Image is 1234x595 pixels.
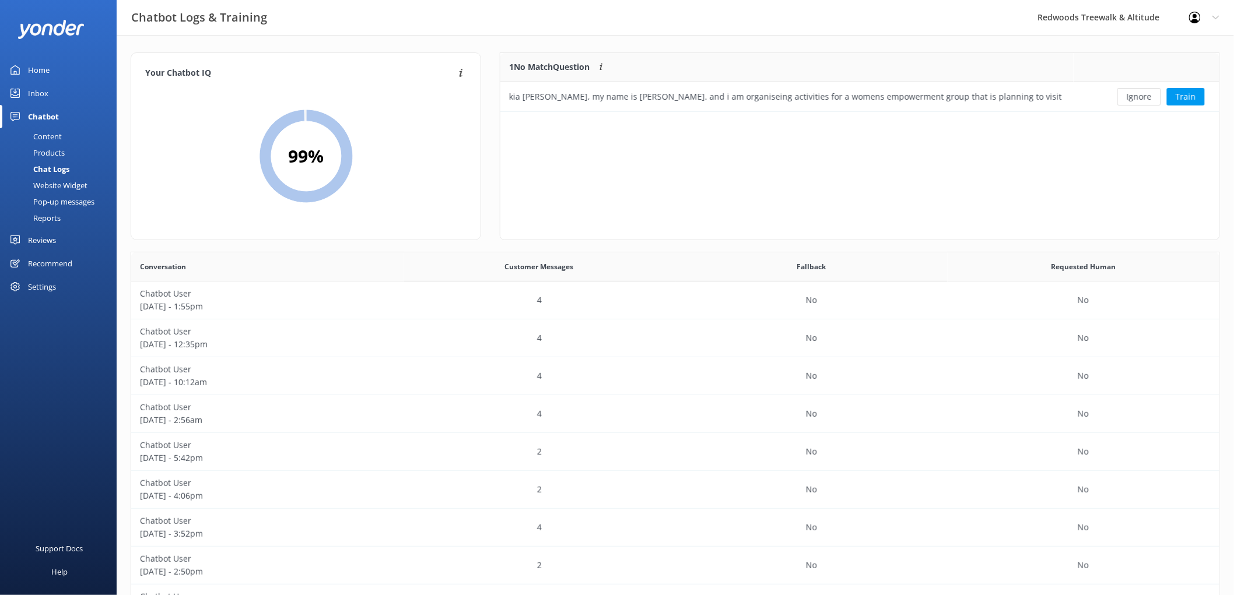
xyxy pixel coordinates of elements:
[131,395,1219,433] div: row
[7,145,117,161] a: Products
[537,559,542,572] p: 2
[537,294,542,307] p: 4
[1078,294,1089,307] p: No
[509,90,1065,103] div: kia [PERSON_NAME], my name is [PERSON_NAME]. and i am organiseing activities for a womens empower...
[140,300,395,313] p: [DATE] - 1:55pm
[28,252,72,275] div: Recommend
[17,20,85,39] img: yonder-white-logo.png
[131,433,1219,471] div: row
[131,8,267,27] h3: Chatbot Logs & Training
[28,105,59,128] div: Chatbot
[131,319,1219,357] div: row
[140,363,395,376] p: Chatbot User
[806,332,817,344] p: No
[28,82,48,105] div: Inbox
[7,193,117,210] a: Pop-up messages
[140,565,395,578] p: [DATE] - 2:50pm
[7,145,65,161] div: Products
[36,537,83,560] div: Support Docs
[7,161,69,177] div: Chat Logs
[140,376,395,389] p: [DATE] - 10:12am
[7,177,87,193] div: Website Widget
[7,210,61,226] div: Reports
[806,294,817,307] p: No
[537,483,542,496] p: 2
[537,407,542,420] p: 4
[140,515,395,527] p: Chatbot User
[1078,407,1089,420] p: No
[806,521,817,534] p: No
[140,477,395,490] p: Chatbot User
[28,58,50,82] div: Home
[1078,483,1089,496] p: No
[28,228,56,252] div: Reviews
[806,559,817,572] p: No
[7,177,117,193] a: Website Widget
[28,275,56,298] div: Settings
[140,439,395,452] p: Chatbot User
[1117,88,1161,105] button: Ignore
[140,261,186,272] span: Conversation
[140,338,395,351] p: [DATE] - 12:35pm
[806,445,817,458] p: No
[537,332,542,344] p: 4
[131,547,1219,585] div: row
[509,61,590,73] p: 1 No Match Question
[505,261,574,272] span: Customer Messages
[51,560,68,583] div: Help
[1078,559,1089,572] p: No
[806,483,817,496] p: No
[140,452,395,464] p: [DATE] - 5:42pm
[145,67,455,80] h4: Your Chatbot IQ
[140,527,395,540] p: [DATE] - 3:52pm
[7,128,62,145] div: Content
[1078,445,1089,458] p: No
[131,281,1219,319] div: row
[537,521,542,534] p: 4
[1078,521,1089,534] p: No
[806,369,817,382] p: No
[131,471,1219,509] div: row
[537,445,542,458] p: 2
[140,401,395,414] p: Chatbot User
[797,261,826,272] span: Fallback
[140,552,395,565] p: Chatbot User
[1167,88,1205,105] button: Train
[7,210,117,226] a: Reports
[7,193,94,210] div: Pop-up messages
[140,414,395,427] p: [DATE] - 2:56am
[1078,369,1089,382] p: No
[1078,332,1089,344] p: No
[140,287,395,300] p: Chatbot User
[131,509,1219,547] div: row
[500,82,1219,111] div: grid
[140,325,395,338] p: Chatbot User
[7,161,117,177] a: Chat Logs
[537,369,542,382] p: 4
[288,142,324,170] h2: 99 %
[806,407,817,420] p: No
[500,82,1219,111] div: row
[131,357,1219,395] div: row
[140,490,395,502] p: [DATE] - 4:06pm
[1051,261,1116,272] span: Requested Human
[7,128,117,145] a: Content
